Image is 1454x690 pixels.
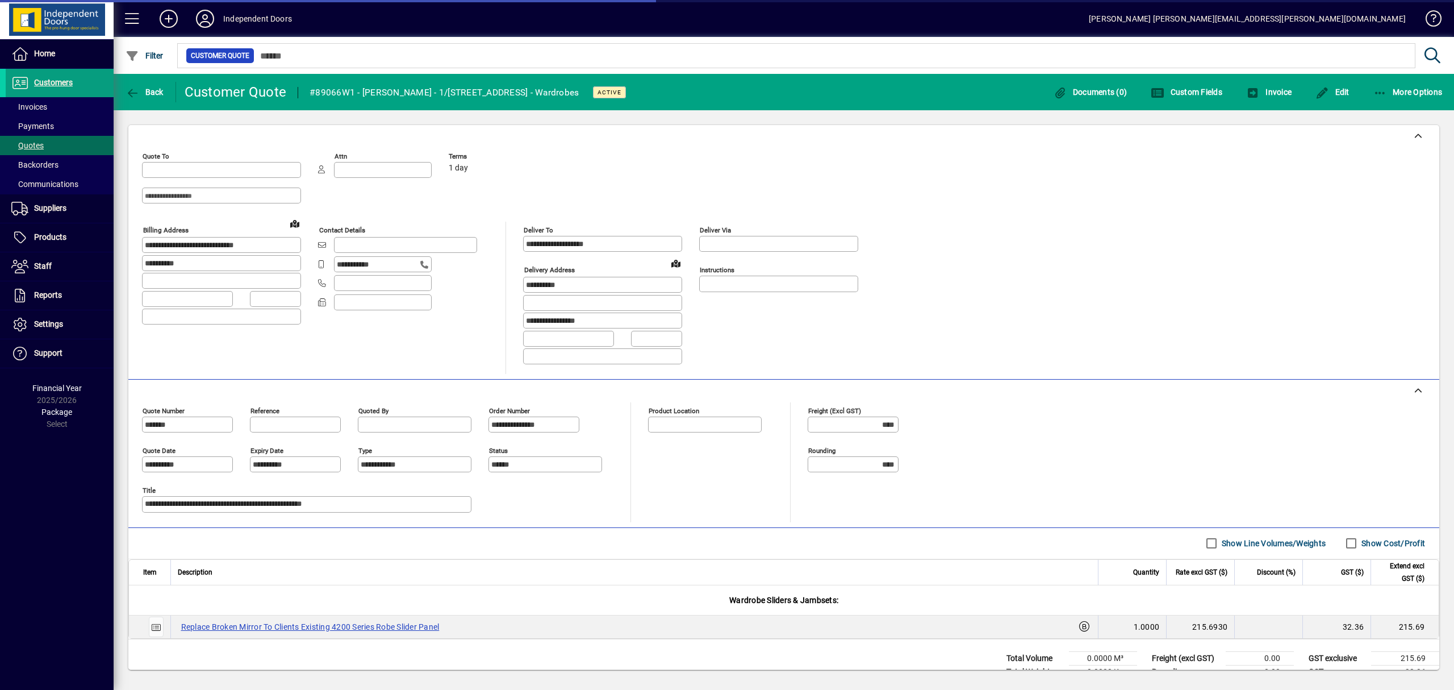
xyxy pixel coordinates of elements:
a: Payments [6,117,114,136]
span: Item [143,566,157,579]
mat-label: Quote number [143,406,185,414]
span: Quantity [1133,566,1159,579]
div: Independent Doors [223,10,292,28]
button: Edit [1313,82,1352,102]
td: 215.69 [1371,616,1439,638]
span: Settings [34,319,63,329]
button: Back [123,82,166,102]
mat-label: Rounding [808,446,835,454]
span: Discount (%) [1257,566,1296,579]
div: #89066W1 - [PERSON_NAME] - 1/[STREET_ADDRESS] - Wardrobes [310,84,579,102]
button: Filter [123,45,166,66]
td: Total Volume [1001,651,1069,665]
a: Suppliers [6,194,114,223]
span: Package [41,408,72,417]
button: Documents (0) [1050,82,1130,102]
button: Custom Fields [1148,82,1225,102]
td: Freight (excl GST) [1146,651,1226,665]
span: Back [126,88,164,97]
div: Wardrobe Sliders & Jambsets: [129,585,1439,615]
a: View on map [286,214,304,232]
a: Settings [6,310,114,339]
a: Home [6,40,114,68]
mat-label: Product location [649,406,699,414]
span: Description [178,566,212,579]
span: Terms [449,153,517,160]
mat-label: Deliver via [700,226,731,234]
span: Edit [1315,88,1349,97]
td: 0.0000 Kg [1069,665,1137,679]
td: 0.00 [1226,665,1294,679]
td: Total Weight [1001,665,1069,679]
a: Communications [6,174,114,194]
mat-label: Deliver To [524,226,553,234]
label: Replace Broken Mirror To Clients Existing 4200 Series Robe Slider Panel [178,620,443,634]
mat-label: Title [143,486,156,494]
div: [PERSON_NAME] [PERSON_NAME][EMAIL_ADDRESS][PERSON_NAME][DOMAIN_NAME] [1089,10,1406,28]
span: Invoice [1246,88,1292,97]
mat-label: Expiry date [250,446,283,454]
mat-label: Instructions [700,266,734,274]
a: Staff [6,252,114,281]
span: Customer Quote [191,50,249,61]
mat-label: Attn [335,152,347,160]
a: Invoices [6,97,114,117]
label: Show Cost/Profit [1359,538,1425,549]
a: Quotes [6,136,114,155]
span: Custom Fields [1151,88,1222,97]
span: Backorders [11,160,59,169]
td: GST [1303,665,1371,679]
mat-label: Freight (excl GST) [808,406,861,414]
span: Invoices [11,102,47,111]
button: Add [151,9,187,29]
mat-label: Quote To [143,152,169,160]
span: Suppliers [34,203,66,213]
span: More Options [1373,88,1443,97]
button: Profile [187,9,223,29]
td: 32.36 [1371,665,1439,679]
span: Reports [34,290,62,300]
button: More Options [1371,82,1445,102]
span: 1.0000 [1134,621,1160,633]
mat-label: Quoted by [358,406,388,414]
a: Support [6,339,114,368]
span: Staff [34,261,52,271]
td: Rounding [1146,665,1226,679]
span: Rate excl GST ($) [1176,566,1227,579]
td: 215.69 [1371,651,1439,665]
div: 215.6930 [1173,621,1227,633]
span: GST ($) [1341,566,1364,579]
span: Extend excl GST ($) [1378,560,1424,585]
span: Products [34,232,66,242]
div: Customer Quote [185,83,287,101]
button: Invoice [1243,82,1294,102]
td: GST exclusive [1303,651,1371,665]
mat-label: Reference [250,406,279,414]
td: 0.00 [1226,651,1294,665]
a: View on map [667,254,685,272]
span: Documents (0) [1053,88,1127,97]
span: Quotes [11,141,44,150]
mat-label: Quote date [143,446,176,454]
span: Customers [34,78,73,87]
span: Filter [126,51,164,60]
span: Support [34,348,62,358]
app-page-header-button: Back [114,82,176,102]
mat-label: Order number [489,406,530,414]
span: 1 day [449,164,468,173]
td: 32.36 [1302,616,1371,638]
span: Home [34,49,55,58]
a: Products [6,223,114,252]
a: Backorders [6,155,114,174]
label: Show Line Volumes/Weights [1219,538,1326,549]
a: Knowledge Base [1417,2,1440,39]
span: Communications [11,180,78,189]
td: 0.0000 M³ [1069,651,1137,665]
a: Reports [6,281,114,310]
span: Payments [11,122,54,131]
span: Active [598,89,621,96]
mat-label: Status [489,446,508,454]
span: Financial Year [32,384,82,393]
mat-label: Type [358,446,372,454]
